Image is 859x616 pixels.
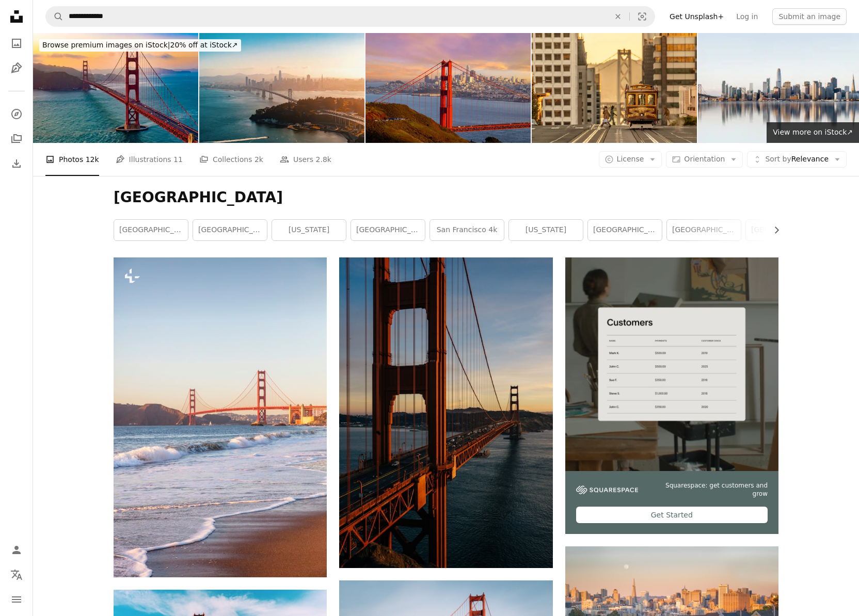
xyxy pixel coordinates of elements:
[339,257,552,568] img: A view of the golden gate bridge at sunset
[650,481,768,499] span: Squarespace: get customers and grow
[33,33,198,143] img: View of Golden Gate Bridge
[730,8,764,25] a: Log in
[6,104,27,124] a: Explore
[772,8,847,25] button: Submit an image
[576,485,638,495] img: file-1747939142011-51e5cc87e3c9
[173,154,183,165] span: 11
[599,151,662,168] button: License
[116,143,183,176] a: Illustrations 11
[254,154,263,165] span: 2k
[630,7,655,26] button: Visual search
[6,589,27,610] button: Menu
[45,6,655,27] form: Find visuals sitewide
[114,188,778,207] h1: [GEOGRAPHIC_DATA]
[6,128,27,149] a: Collections
[667,220,741,240] a: [GEOGRAPHIC_DATA]
[767,220,778,240] button: scroll list to the right
[430,220,504,240] a: san francisco 4k
[6,564,27,585] button: Language
[617,155,644,163] span: License
[114,257,327,577] img: a view of the golden gate bridge from the beach
[746,220,820,240] a: [GEOGRAPHIC_DATA]
[765,154,829,165] span: Relevance
[280,143,331,176] a: Users 2.8k
[767,122,859,143] a: View more on iStock↗
[199,143,263,176] a: Collections 2k
[6,33,27,54] a: Photos
[532,33,697,143] img: San Francisco Nob Hill Cable Car
[351,220,425,240] a: [GEOGRAPHIC_DATA] skyline
[565,257,778,471] img: file-1747939376688-baf9a4a454ffimage
[509,220,583,240] a: [US_STATE]
[565,257,778,534] a: Squarespace: get customers and growGet Started
[684,155,725,163] span: Orientation
[193,220,267,240] a: [GEOGRAPHIC_DATA]
[576,507,768,523] div: Get Started
[663,8,730,25] a: Get Unsplash+
[339,408,552,417] a: A view of the golden gate bridge at sunset
[747,151,847,168] button: Sort byRelevance
[6,58,27,78] a: Illustrations
[6,540,27,560] a: Log in / Sign up
[607,7,629,26] button: Clear
[33,33,247,58] a: Browse premium images on iStock|20% off at iStock↗
[773,128,853,136] span: View more on iStock ↗
[272,220,346,240] a: [US_STATE]
[666,151,743,168] button: Orientation
[316,154,331,165] span: 2.8k
[199,33,364,143] img: View Of Suspension Bridge Over Sea
[114,220,188,240] a: [GEOGRAPHIC_DATA]
[114,413,327,422] a: a view of the golden gate bridge from the beach
[42,41,238,49] span: 20% off at iStock ↗
[588,220,662,240] a: [GEOGRAPHIC_DATA] night
[765,155,791,163] span: Sort by
[42,41,170,49] span: Browse premium images on iStock |
[365,33,531,143] img: Golden Gate Bridge
[6,153,27,174] a: Download History
[46,7,63,26] button: Search Unsplash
